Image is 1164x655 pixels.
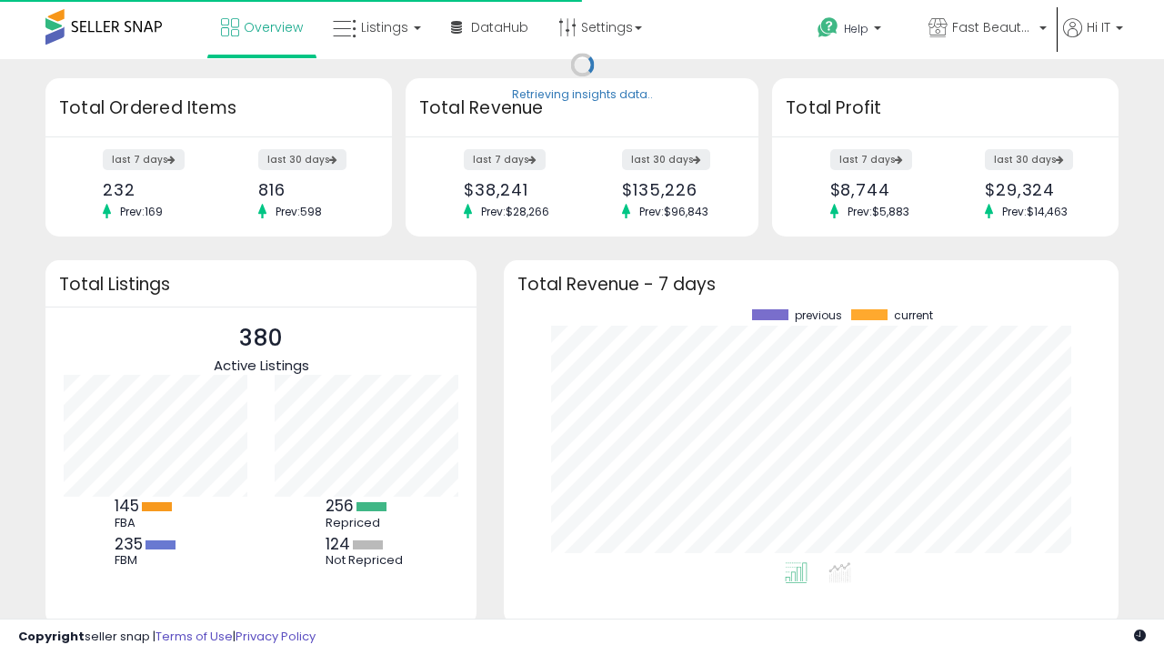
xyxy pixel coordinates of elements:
span: Prev: 169 [111,204,172,219]
span: Prev: $14,463 [993,204,1077,219]
b: 256 [326,495,354,517]
span: Help [844,21,868,36]
span: Listings [361,18,408,36]
label: last 30 days [985,149,1073,170]
span: DataHub [471,18,528,36]
span: Overview [244,18,303,36]
a: Help [803,3,912,59]
div: 816 [258,180,360,199]
span: Hi IT [1087,18,1110,36]
i: Get Help [817,16,839,39]
h3: Total Revenue - 7 days [517,277,1105,291]
span: Prev: $28,266 [472,204,558,219]
b: 145 [115,495,139,517]
h3: Total Revenue [419,96,745,121]
p: 380 [214,321,309,356]
a: Terms of Use [156,628,233,645]
div: $29,324 [985,180,1087,199]
b: 124 [326,533,350,555]
div: 232 [103,180,205,199]
span: current [894,309,933,322]
span: Prev: $96,843 [630,204,717,219]
label: last 30 days [622,149,710,170]
div: seller snap | | [18,629,316,646]
h3: Total Ordered Items [59,96,378,121]
div: $8,744 [830,180,932,199]
span: Prev: $5,883 [838,204,918,219]
span: previous [795,309,842,322]
a: Privacy Policy [236,628,316,645]
label: last 7 days [830,149,912,170]
span: Active Listings [214,356,309,375]
span: Fast Beauty ([GEOGRAPHIC_DATA]) [952,18,1034,36]
div: Retrieving insights data.. [512,87,653,104]
h3: Total Profit [786,96,1105,121]
div: Repriced [326,516,407,530]
b: 235 [115,533,143,555]
div: Not Repriced [326,553,407,568]
div: FBA [115,516,196,530]
strong: Copyright [18,628,85,645]
div: FBM [115,553,196,568]
h3: Total Listings [59,277,463,291]
label: last 7 days [464,149,546,170]
div: $135,226 [622,180,727,199]
label: last 7 days [103,149,185,170]
a: Hi IT [1063,18,1123,59]
div: $38,241 [464,180,568,199]
span: Prev: 598 [266,204,331,219]
label: last 30 days [258,149,346,170]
